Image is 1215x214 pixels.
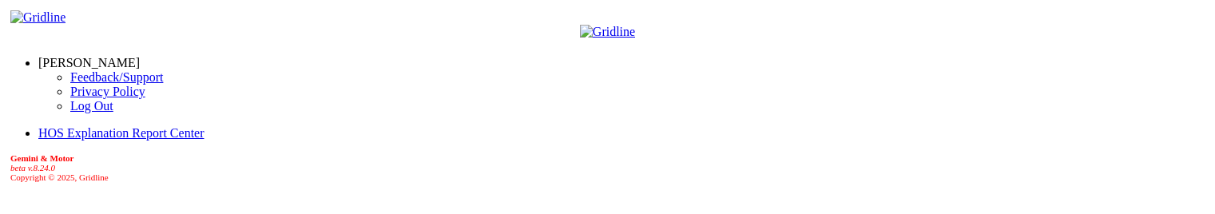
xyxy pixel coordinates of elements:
[38,56,140,69] a: [PERSON_NAME]
[10,163,55,172] i: beta v.8.24.0
[70,99,113,113] a: Log Out
[10,10,66,25] img: Gridline
[10,153,1209,182] div: Copyright © 2025, Gridline
[70,85,145,98] a: Privacy Policy
[38,126,204,140] a: HOS Explanation Report Center
[10,153,73,163] b: Gemini & Motor
[580,25,635,39] img: Gridline
[70,70,163,84] a: Feedback/Support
